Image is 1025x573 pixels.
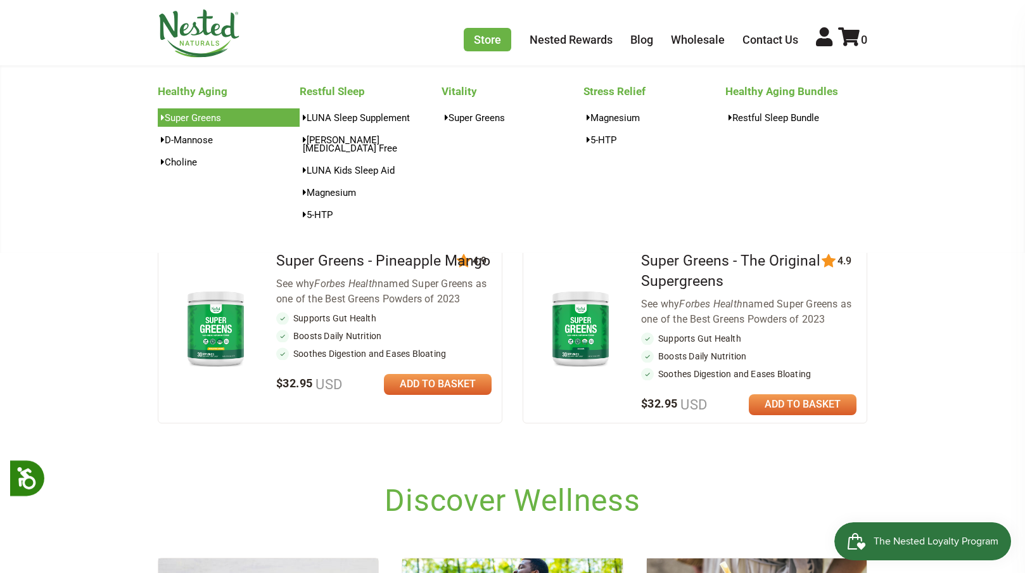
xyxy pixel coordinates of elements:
[276,312,492,325] li: Supports Gut Health
[834,522,1012,560] iframe: Button to open loyalty program pop-up
[158,131,300,149] a: D-Mannose
[583,131,725,149] a: 5-HTP
[276,377,343,390] span: $32.95
[742,33,798,46] a: Contact Us
[464,28,511,51] a: Store
[641,350,856,363] li: Boosts Daily Nutrition
[442,108,583,127] a: Super Greens
[530,33,613,46] a: Nested Rewards
[641,332,856,345] li: Supports Gut Health
[300,108,442,127] a: LUNA Sleep Supplement
[583,81,725,101] a: Stress Relief
[179,285,253,371] img: Super Greens - Pineapple Mango
[312,377,342,392] span: USD
[276,330,492,342] li: Boosts Daily Nutrition
[300,81,442,101] a: Restful Sleep
[158,153,300,171] a: Choline
[300,161,442,179] a: LUNA Kids Sleep Aid
[442,81,583,101] a: Vitality
[158,108,300,127] a: Super Greens
[641,368,856,380] li: Soothes Digestion and Eases Bloating
[725,81,867,101] a: Healthy Aging Bundles
[158,444,867,558] h2: Discover Wellness
[583,108,725,127] a: Magnesium
[276,276,492,307] div: See why named Super Greens as one of the Best Greens Powders of 2023
[300,131,442,157] a: [PERSON_NAME][MEDICAL_DATA] Free
[276,347,492,360] li: Soothes Digestion and Eases Bloating
[276,252,490,269] a: Super Greens - Pineapple Mango
[679,298,742,310] em: Forbes Health
[641,397,708,410] span: $32.95
[861,33,867,46] span: 0
[641,297,856,327] div: See why named Super Greens as one of the Best Greens Powders of 2023
[300,205,442,224] a: 5-HTP
[671,33,725,46] a: Wholesale
[725,108,867,127] a: Restful Sleep Bundle
[677,397,707,413] span: USD
[630,33,653,46] a: Blog
[300,183,442,202] a: Magnesium
[544,285,618,371] img: Super Greens - The Original Supergreens
[314,278,378,290] em: Forbes Health
[158,10,240,58] img: Nested Naturals
[158,81,300,101] a: Healthy Aging
[838,33,867,46] a: 0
